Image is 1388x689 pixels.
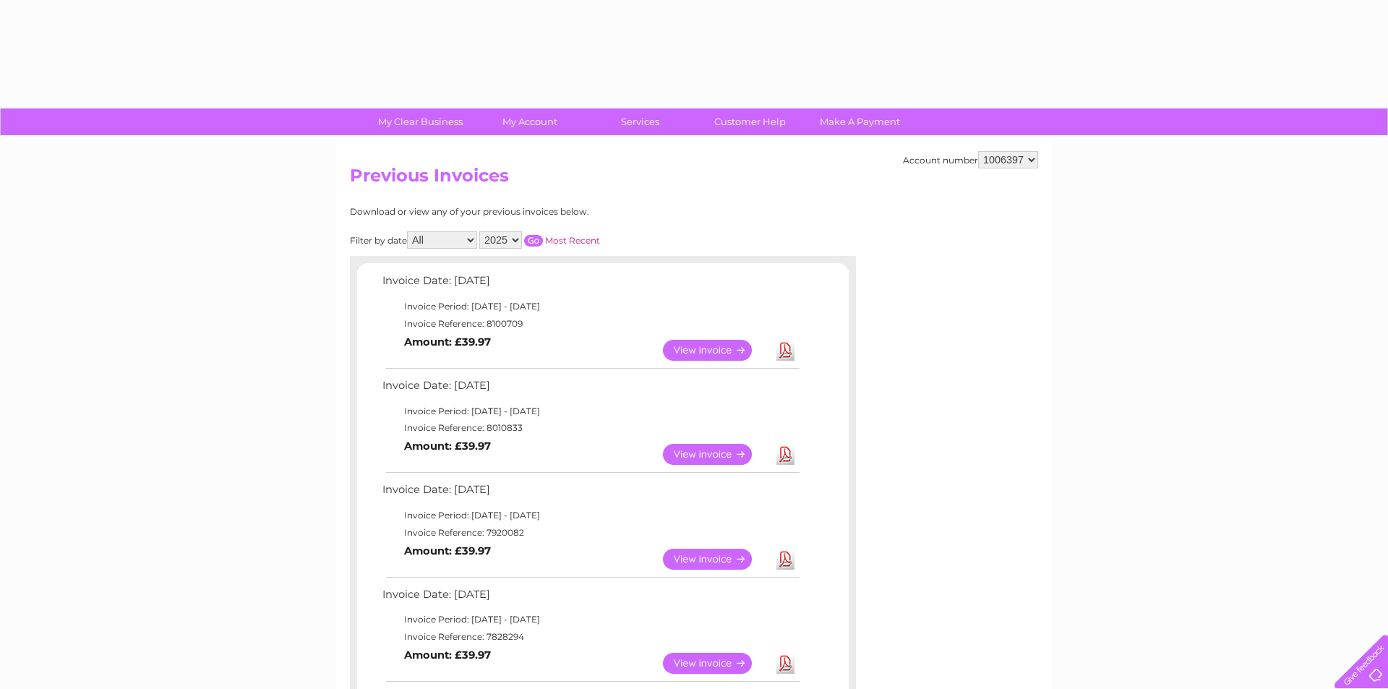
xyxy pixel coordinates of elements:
a: View [663,340,769,361]
td: Invoice Reference: 8100709 [379,315,802,333]
td: Invoice Reference: 7828294 [379,628,802,646]
a: Customer Help [690,108,810,135]
td: Invoice Reference: 8010833 [379,419,802,437]
a: View [663,549,769,570]
div: Account number [903,151,1038,168]
a: View [663,444,769,465]
td: Invoice Date: [DATE] [379,376,802,403]
td: Invoice Period: [DATE] - [DATE] [379,611,802,628]
b: Amount: £39.97 [404,440,491,453]
a: My Clear Business [361,108,480,135]
a: View [663,653,769,674]
td: Invoice Reference: 7920082 [379,524,802,542]
a: My Account [471,108,590,135]
a: Download [776,549,794,570]
b: Amount: £39.97 [404,544,491,557]
td: Invoice Date: [DATE] [379,480,802,507]
a: Make A Payment [800,108,920,135]
h2: Previous Invoices [350,166,1038,193]
a: Services [581,108,700,135]
td: Invoice Period: [DATE] - [DATE] [379,298,802,315]
td: Invoice Period: [DATE] - [DATE] [379,507,802,524]
a: Download [776,340,794,361]
a: Most Recent [545,235,600,246]
a: Download [776,444,794,465]
td: Invoice Date: [DATE] [379,585,802,612]
a: Download [776,653,794,674]
div: Download or view any of your previous invoices below. [350,207,729,217]
td: Invoice Date: [DATE] [379,271,802,298]
td: Invoice Period: [DATE] - [DATE] [379,403,802,420]
b: Amount: £39.97 [404,335,491,348]
b: Amount: £39.97 [404,649,491,662]
div: Filter by date [350,231,729,249]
